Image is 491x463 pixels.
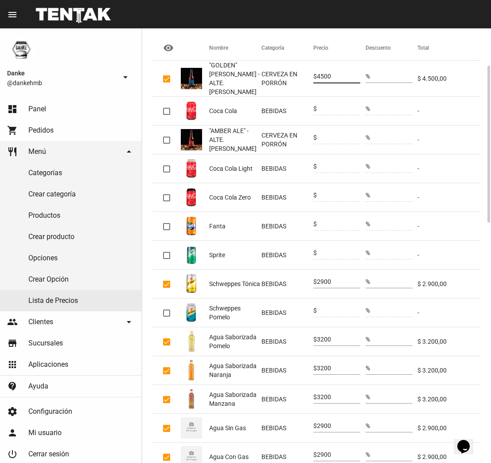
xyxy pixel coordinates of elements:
[7,104,18,114] mat-icon: dashboard
[7,381,18,392] mat-icon: contact_support
[366,35,418,60] mat-header-cell: Descuento
[181,68,202,89] img: aef063d2-c55c-4dfb-9931-da3d90887ec4.png
[7,406,18,417] mat-icon: settings
[209,333,261,350] span: Agua Saborizada Pomelo
[417,356,480,385] mat-cell: $ 3.200,00
[366,307,370,314] span: %
[7,146,18,157] mat-icon: restaurant
[28,450,69,459] span: Cerrar sesión
[313,73,317,80] span: $
[28,360,68,369] span: Aplicaciones
[417,64,480,93] mat-cell: $ 4.500,00
[417,270,480,298] mat-cell: $ 2.900,00
[417,35,480,60] mat-header-cell: Total
[417,212,480,240] mat-cell: -
[261,212,314,240] mat-cell: BEBIDAS
[7,78,117,87] span: @dankehmb
[366,278,370,285] span: %
[209,304,261,322] span: Schweppes Pomelo
[181,417,202,439] img: 38f930b9-c79d-4b9a-908f-4a2411a515ae.jpeg
[209,390,261,408] span: Agua Saborizada Manzana
[454,428,482,454] iframe: chat widget
[261,241,314,269] mat-cell: BEBIDAS
[261,183,314,212] mat-cell: BEBIDAS
[28,382,48,391] span: Ayuda
[313,451,317,458] span: $
[261,97,314,125] mat-cell: BEBIDAS
[28,318,53,326] span: Clientes
[313,220,317,228] span: $
[366,365,370,372] span: %
[181,360,202,381] img: c804559e-ce0a-4c49-894c-024e4c2ea210.jpeg
[366,451,370,458] span: %
[28,339,63,348] span: Sucursales
[7,68,117,78] span: Danke
[7,9,18,20] mat-icon: menu
[261,356,314,385] mat-cell: BEBIDAS
[209,279,260,288] span: Schweppes Tónica
[28,147,46,156] span: Menú
[181,216,202,237] img: 7f73dd25-4e98-4384-96eb-611685735c83.jpg
[28,126,54,135] span: Pedidos
[28,428,62,437] span: Mi usuario
[366,249,370,256] span: %
[181,100,202,122] img: 0c337cd7-6fc8-413c-9b45-590f99b494e2.jpg
[209,61,261,96] span: "GOLDEN" [PERSON_NAME] - ALTE. [PERSON_NAME]
[417,154,480,183] mat-cell: -
[313,163,317,170] span: $
[7,359,18,370] mat-icon: apps
[209,193,251,202] span: Coca Cola Zero
[366,422,370,429] span: %
[417,327,480,356] mat-cell: $ 3.200,00
[417,126,480,154] mat-cell: -
[261,385,314,413] mat-cell: BEBIDAS
[163,43,174,53] mat-icon: visibility
[417,298,480,327] mat-cell: -
[313,365,317,372] span: $
[313,336,317,343] span: $
[181,158,202,179] img: 252da942-609b-4b30-af77-c9e9537d8090.jpg
[261,35,314,60] mat-header-cell: Categoría
[313,249,317,256] span: $
[313,393,317,400] span: $
[209,126,261,153] span: "AMBER ALE" - ALTE. [PERSON_NAME]
[209,222,226,231] span: Fanta
[261,298,314,327] mat-cell: BEBIDAS
[313,35,366,60] mat-header-cell: Precio
[366,73,370,80] span: %
[7,428,18,438] mat-icon: person
[261,414,314,442] mat-cell: BEBIDAS
[366,163,370,170] span: %
[313,422,317,429] span: $
[366,105,370,112] span: %
[417,183,480,212] mat-cell: -
[7,449,18,459] mat-icon: power_settings_new
[124,146,134,157] mat-icon: arrow_drop_down
[313,192,317,199] span: $
[417,385,480,413] mat-cell: $ 3.200,00
[366,393,370,400] span: %
[366,220,370,228] span: %
[313,278,317,285] span: $
[120,72,131,82] mat-icon: arrow_drop_down
[209,35,261,60] mat-header-cell: Nombre
[209,164,253,173] span: Coca Cola Light
[261,154,314,183] mat-cell: BEBIDAS
[181,331,202,352] img: 4fb6f9f1-fccf-4f92-a8c5-36dc71ef500c.jpeg
[209,251,225,259] span: Sprite
[181,388,202,410] img: 988e34cf-9f30-4aef-895a-b64e8588a7b9.jpeg
[209,452,249,461] span: Agua Con Gas
[28,105,46,114] span: Panel
[7,35,35,64] img: 1d4517d0-56da-456b-81f5-6111ccf01445.png
[366,336,370,343] span: %
[417,241,480,269] mat-cell: -
[7,338,18,349] mat-icon: store
[261,64,314,93] mat-cell: CERVEZA EN PORRÓN
[366,192,370,199] span: %
[181,273,202,294] img: 15dd617a-8504-4aaf-86a2-3b6364432808.jpg
[313,307,317,314] span: $
[28,407,72,416] span: Configuración
[261,270,314,298] mat-cell: BEBIDAS
[181,302,202,323] img: 6130268e-edf4-4229-92d7-ffbec5a33d0a.jpg
[261,126,314,154] mat-cell: CERVEZA EN PORRÓN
